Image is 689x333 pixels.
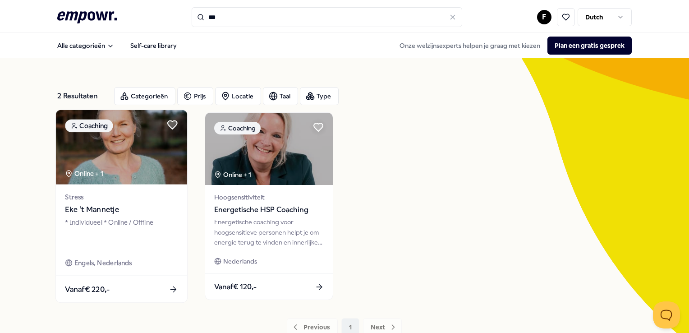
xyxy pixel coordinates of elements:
[65,119,113,132] div: Coaching
[214,204,324,216] span: Energetische HSP Coaching
[205,113,333,185] img: package image
[215,87,261,105] button: Locatie
[114,87,175,105] button: Categorieën
[65,217,178,249] div: * Individueel * Online / Offline
[57,87,107,105] div: 2 Resultaten
[214,170,251,180] div: Online + 1
[653,301,680,328] iframe: Help Scout Beacon - Open
[223,256,257,266] span: Nederlands
[74,258,132,268] span: Engels, Nederlands
[56,110,187,185] img: package image
[205,112,333,300] a: package imageCoachingOnline + 1HoogsensitiviteitEnergetische HSP CoachingEnergetische coaching vo...
[263,87,298,105] button: Taal
[65,168,103,179] div: Online + 1
[177,87,213,105] button: Prijs
[214,122,261,134] div: Coaching
[537,10,551,24] button: F
[214,192,324,202] span: Hoogsensitiviteit
[300,87,339,105] button: Type
[547,37,632,55] button: Plan een gratis gesprek
[65,192,178,202] span: Stress
[123,37,184,55] a: Self-care library
[55,110,188,303] a: package imageCoachingOnline + 1StressEke 't Mannetje* Individueel * Online / OfflineEngels, Neder...
[65,204,178,216] span: Eke 't Mannetje
[50,37,184,55] nav: Main
[50,37,121,55] button: Alle categorieën
[392,37,632,55] div: Onze welzijnsexperts helpen je graag met kiezen
[65,283,110,295] span: Vanaf € 220,-
[192,7,462,27] input: Search for products, categories or subcategories
[214,281,257,293] span: Vanaf € 120,-
[214,217,324,247] div: Energetische coaching voor hoogsensitieve personen helpt je om energie terug te vinden en innerli...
